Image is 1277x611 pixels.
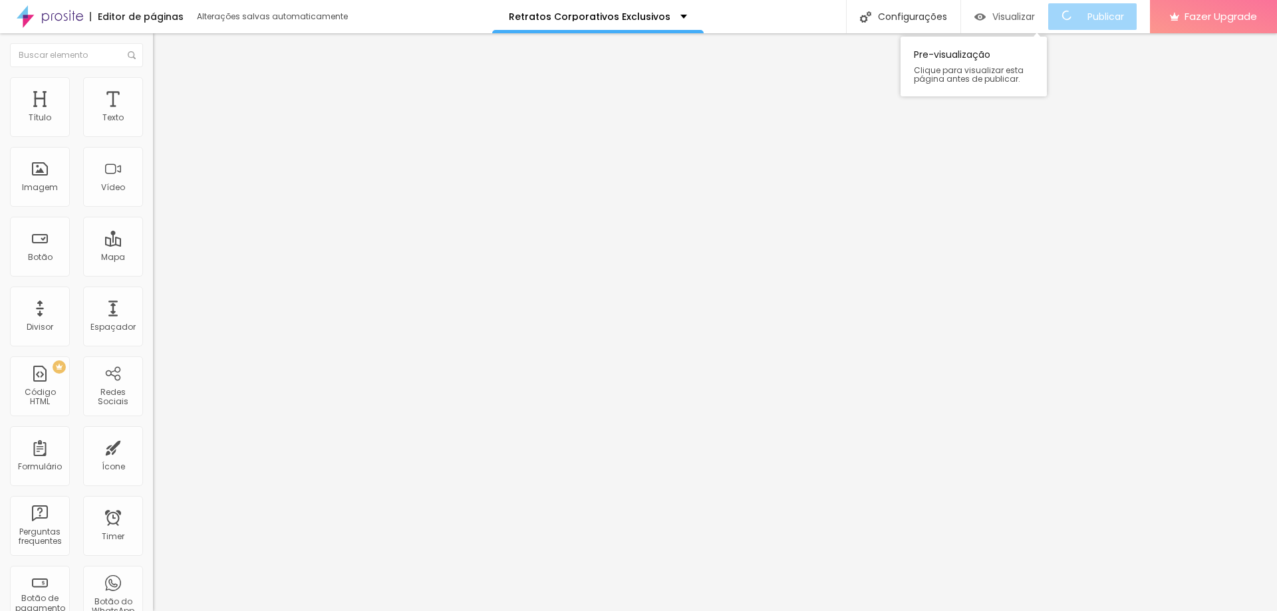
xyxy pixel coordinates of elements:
[28,253,53,262] div: Botão
[29,113,51,122] div: Título
[102,113,124,122] div: Texto
[90,322,136,332] div: Espaçador
[22,183,58,192] div: Imagem
[992,11,1035,22] span: Visualizar
[90,12,184,21] div: Editor de páginas
[101,253,125,262] div: Mapa
[13,388,66,407] div: Código HTML
[1087,11,1124,22] span: Publicar
[860,11,871,23] img: Icone
[102,532,124,541] div: Timer
[509,12,670,21] p: Retratos Corporativos Exclusivos
[13,527,66,547] div: Perguntas frequentes
[1185,11,1257,22] span: Fazer Upgrade
[102,462,125,471] div: Ícone
[974,11,986,23] img: view-1.svg
[1048,3,1137,30] button: Publicar
[10,43,143,67] input: Buscar elemento
[27,322,53,332] div: Divisor
[901,37,1047,96] div: Pre-visualização
[128,51,136,59] img: Icone
[197,13,350,21] div: Alterações salvas automaticamente
[18,462,62,471] div: Formulário
[961,3,1048,30] button: Visualizar
[914,66,1034,83] span: Clique para visualizar esta página antes de publicar.
[86,388,139,407] div: Redes Sociais
[101,183,125,192] div: Vídeo
[153,33,1277,611] iframe: Editor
